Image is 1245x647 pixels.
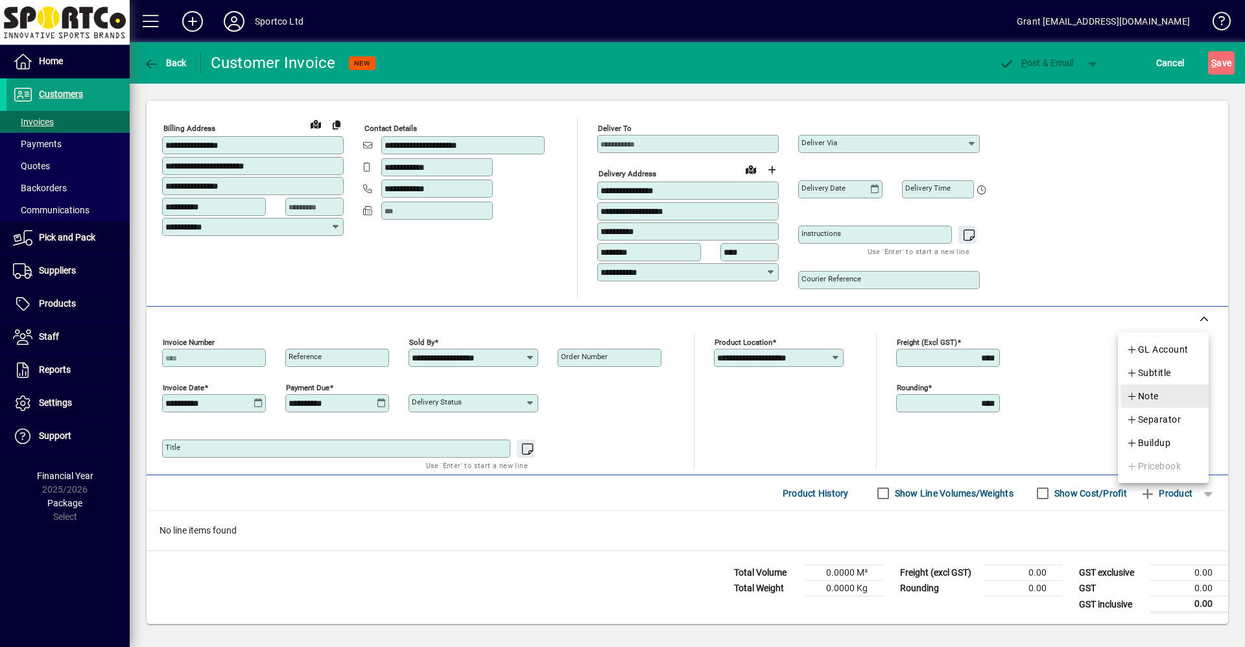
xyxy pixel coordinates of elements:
button: Subtitle [1118,361,1209,384]
button: Separator [1118,408,1209,431]
span: GL Account [1126,342,1189,357]
span: Subtitle [1126,365,1171,381]
button: Note [1118,384,1209,408]
button: Buildup [1118,431,1209,454]
button: Pricebook [1118,454,1209,478]
button: GL Account [1118,338,1209,361]
span: Note [1126,388,1159,404]
span: Pricebook [1126,458,1181,474]
span: Separator [1126,412,1181,427]
span: Buildup [1126,435,1170,451]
